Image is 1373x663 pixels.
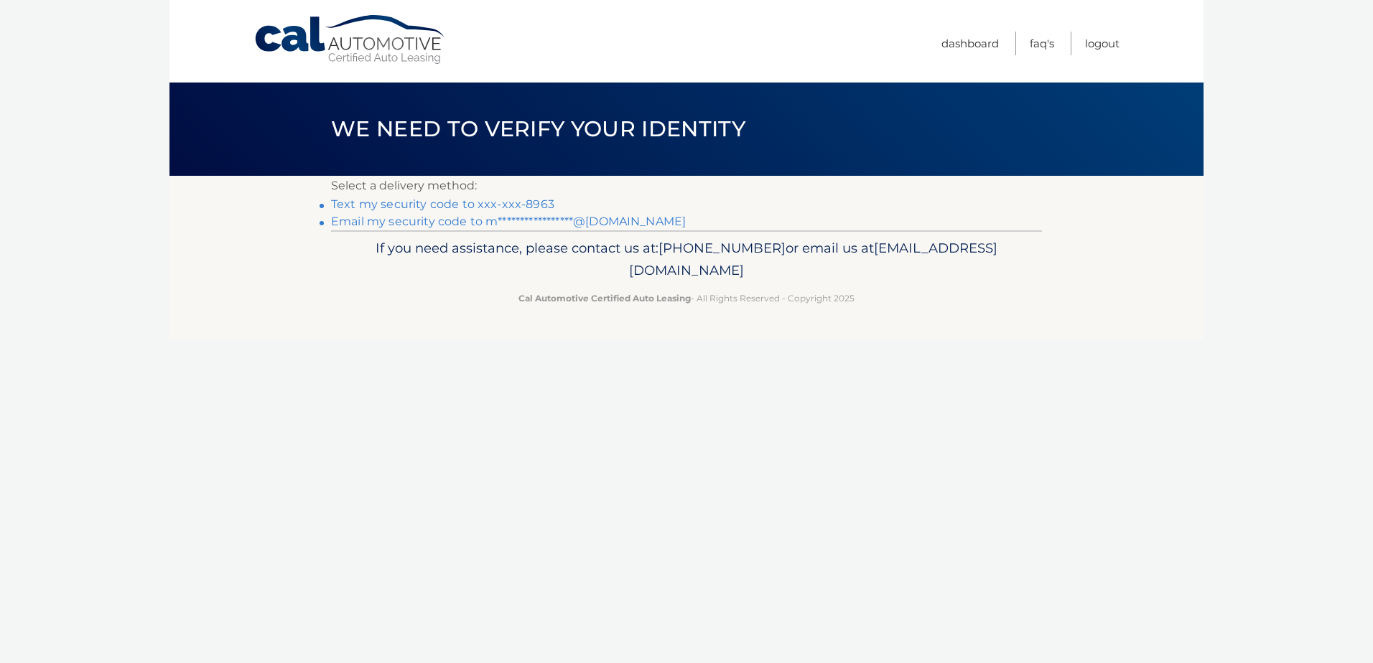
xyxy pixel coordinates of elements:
p: - All Rights Reserved - Copyright 2025 [340,291,1033,306]
p: If you need assistance, please contact us at: or email us at [340,237,1033,283]
span: [PHONE_NUMBER] [658,240,786,256]
a: Text my security code to xxx-xxx-8963 [331,197,554,211]
p: Select a delivery method: [331,176,1042,196]
a: Cal Automotive [253,14,447,65]
a: FAQ's [1030,32,1054,55]
span: We need to verify your identity [331,116,745,142]
a: Dashboard [941,32,999,55]
strong: Cal Automotive Certified Auto Leasing [518,293,691,304]
a: Logout [1085,32,1120,55]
